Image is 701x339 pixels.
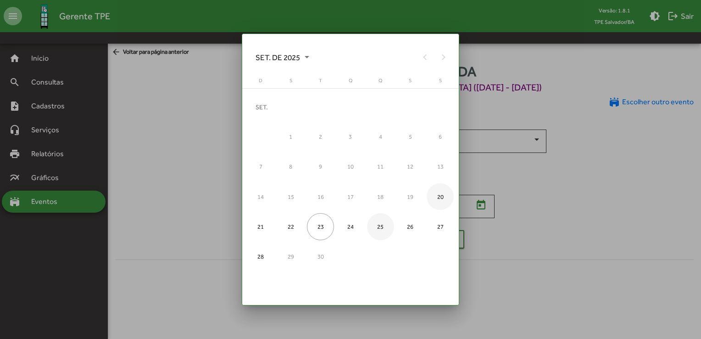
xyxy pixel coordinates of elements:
[247,213,274,240] div: 21
[248,48,317,67] button: Choose month and year
[425,212,455,242] td: 27 de setembro de 2025
[427,153,454,181] div: 13
[335,122,365,152] td: 3 de setembro de 2025
[307,183,334,210] div: 16
[366,212,395,242] td: 25 de setembro de 2025
[395,212,425,242] td: 26 de setembro de 2025
[425,181,455,211] td: 20 de setembro de 2025
[335,181,365,211] td: 17 de setembro de 2025
[277,243,304,270] div: 29
[337,123,364,150] div: 3
[276,212,306,242] td: 22 de setembro de 2025
[367,213,394,240] div: 25
[277,123,304,150] div: 1
[425,77,455,88] th: sábado
[246,212,276,242] td: 21 de setembro de 2025
[425,122,455,152] td: 6 de setembro de 2025
[256,49,309,66] span: SET. DE 2025
[306,242,335,271] td: 30 de setembro de 2025
[395,152,425,181] td: 12 de setembro de 2025
[425,152,455,181] td: 13 de setembro de 2025
[306,77,335,88] th: terça-feira
[246,242,276,271] td: 28 de setembro de 2025
[337,183,364,210] div: 17
[337,213,364,240] div: 24
[246,92,455,122] td: SET.
[395,77,425,88] th: sexta-feira
[247,243,274,270] div: 28
[306,212,335,242] td: 23 de setembro de 2025
[277,153,304,181] div: 8
[397,123,424,150] div: 5
[397,213,424,240] div: 26
[307,213,334,240] div: 23
[246,77,276,88] th: domingo
[366,77,395,88] th: quinta-feira
[307,243,334,270] div: 30
[395,122,425,152] td: 5 de setembro de 2025
[367,123,394,150] div: 4
[246,181,276,211] td: 14 de setembro de 2025
[366,181,395,211] td: 18 de setembro de 2025
[366,122,395,152] td: 4 de setembro de 2025
[276,122,306,152] td: 1 de setembro de 2025
[395,181,425,211] td: 19 de setembro de 2025
[427,183,454,210] div: 20
[397,183,424,210] div: 19
[277,213,304,240] div: 22
[247,153,274,181] div: 7
[337,153,364,181] div: 10
[276,152,306,181] td: 8 de setembro de 2025
[366,152,395,181] td: 11 de setembro de 2025
[306,122,335,152] td: 2 de setembro de 2025
[367,153,394,181] div: 11
[277,183,304,210] div: 15
[247,183,274,210] div: 14
[427,213,454,240] div: 27
[397,153,424,181] div: 12
[246,152,276,181] td: 7 de setembro de 2025
[335,77,365,88] th: quarta-feira
[307,123,334,150] div: 2
[335,212,365,242] td: 24 de setembro de 2025
[307,153,334,181] div: 9
[427,123,454,150] div: 6
[306,152,335,181] td: 9 de setembro de 2025
[306,181,335,211] td: 16 de setembro de 2025
[276,77,306,88] th: segunda-feira
[276,242,306,271] td: 29 de setembro de 2025
[335,152,365,181] td: 10 de setembro de 2025
[276,181,306,211] td: 15 de setembro de 2025
[367,183,394,210] div: 18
